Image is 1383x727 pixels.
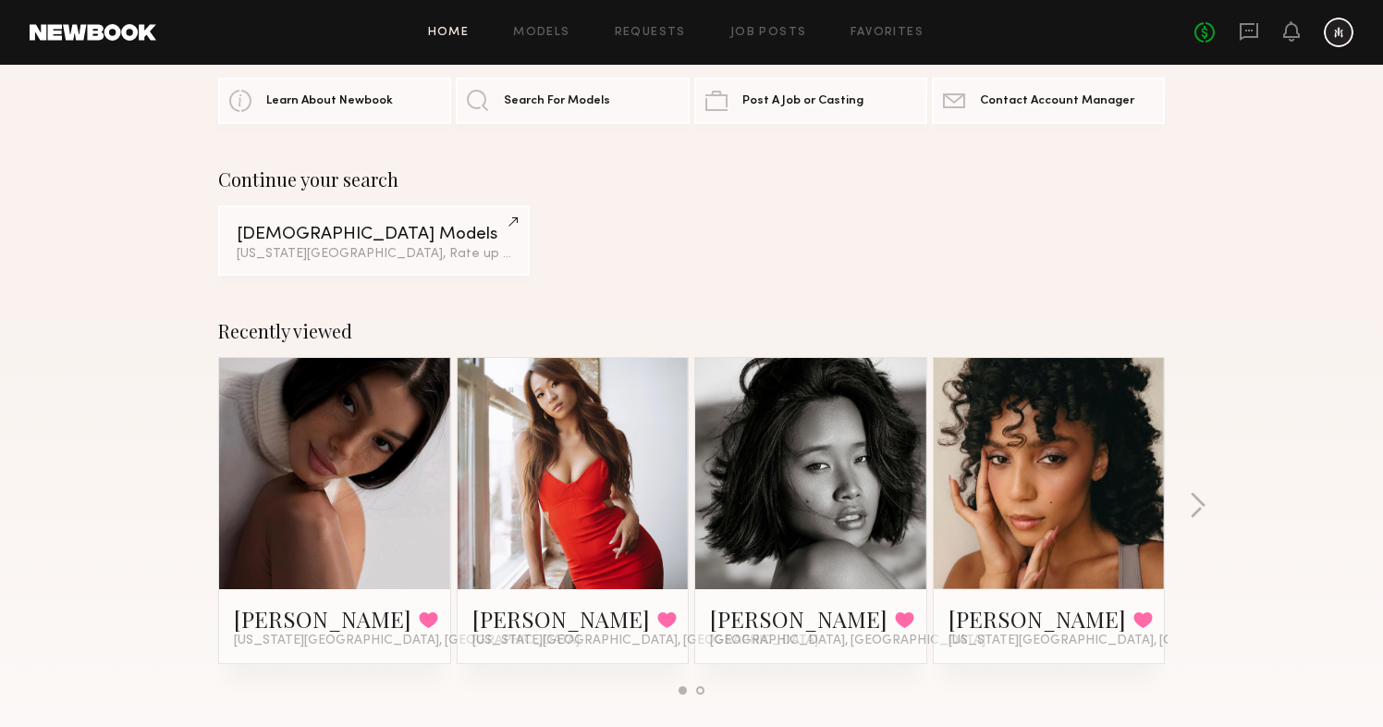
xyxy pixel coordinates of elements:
[472,604,650,634] a: [PERSON_NAME]
[730,27,807,39] a: Job Posts
[710,604,887,634] a: [PERSON_NAME]
[694,78,927,124] a: Post A Job or Casting
[615,27,686,39] a: Requests
[234,604,411,634] a: [PERSON_NAME]
[710,634,985,648] span: [GEOGRAPHIC_DATA], [GEOGRAPHIC_DATA]
[980,95,1134,107] span: Contact Account Manager
[456,78,689,124] a: Search For Models
[218,205,530,276] a: [DEMOGRAPHIC_DATA] Models[US_STATE][GEOGRAPHIC_DATA], Rate up to $125
[949,604,1126,634] a: [PERSON_NAME]
[237,226,511,243] div: [DEMOGRAPHIC_DATA] Models
[504,95,610,107] span: Search For Models
[218,78,451,124] a: Learn About Newbook
[266,95,393,107] span: Learn About Newbook
[218,320,1165,342] div: Recently viewed
[234,634,580,648] span: [US_STATE][GEOGRAPHIC_DATA], [GEOGRAPHIC_DATA]
[742,95,863,107] span: Post A Job or Casting
[513,27,569,39] a: Models
[237,248,511,261] div: [US_STATE][GEOGRAPHIC_DATA], Rate up to $125
[472,634,818,648] span: [US_STATE][GEOGRAPHIC_DATA], [GEOGRAPHIC_DATA]
[949,634,1294,648] span: [US_STATE][GEOGRAPHIC_DATA], [GEOGRAPHIC_DATA]
[428,27,470,39] a: Home
[218,168,1165,191] div: Continue your search
[932,78,1165,124] a: Contact Account Manager
[851,27,924,39] a: Favorites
